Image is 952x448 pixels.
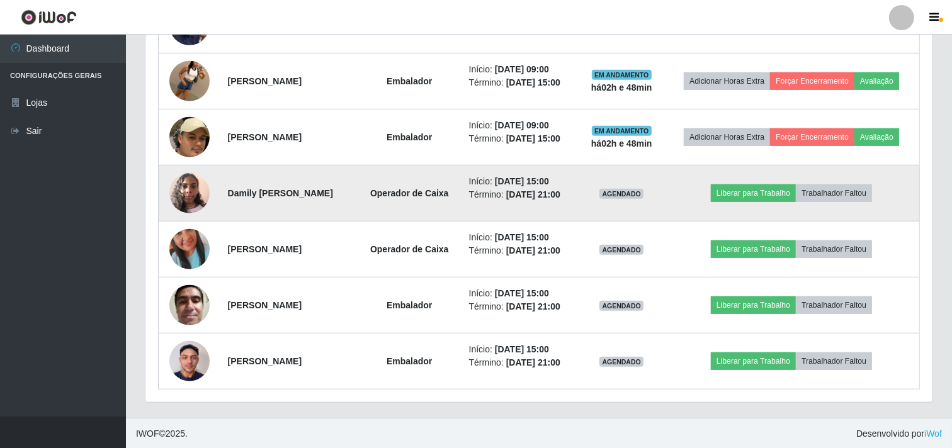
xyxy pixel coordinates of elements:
[370,188,449,198] strong: Operador de Caixa
[495,176,549,186] time: [DATE] 15:00
[506,357,560,367] time: [DATE] 21:00
[495,344,549,354] time: [DATE] 15:00
[599,301,643,311] span: AGENDADO
[228,244,302,254] strong: [PERSON_NAME]
[592,126,652,136] span: EM ANDAMENTO
[370,244,449,254] strong: Operador de Caixa
[506,245,560,255] time: [DATE] 21:00
[469,132,572,145] li: Término:
[469,343,572,356] li: Início:
[469,356,572,369] li: Término:
[856,427,942,440] span: Desenvolvido por
[136,427,188,440] span: © 2025 .
[169,85,210,189] img: 1757989657538.jpeg
[136,428,159,439] span: IWOF
[796,184,872,202] button: Trabalhador Faltou
[169,334,210,388] img: 1754834692100.jpeg
[854,72,899,90] button: Avaliação
[469,300,572,313] li: Término:
[591,82,652,92] strong: há 02 h e 48 min
[469,231,572,244] li: Início:
[21,9,77,25] img: CoreUI Logo
[469,63,572,76] li: Início:
[228,356,302,366] strong: [PERSON_NAME]
[770,128,854,146] button: Forçar Encerramento
[169,213,210,285] img: 1755875001367.jpeg
[228,188,333,198] strong: Damily [PERSON_NAME]
[495,288,549,298] time: [DATE] 15:00
[495,232,549,242] time: [DATE] 15:00
[924,428,942,439] a: iWof
[495,120,549,130] time: [DATE] 09:00
[711,352,796,370] button: Liberar para Trabalho
[711,296,796,314] button: Liberar para Trabalho
[387,76,432,86] strong: Embalador
[711,184,796,202] button: Liberar para Trabalho
[469,119,572,132] li: Início:
[599,245,643,255] span: AGENDADO
[169,45,210,117] img: 1751909123148.jpeg
[599,357,643,367] span: AGENDADO
[228,76,302,86] strong: [PERSON_NAME]
[495,64,549,74] time: [DATE] 09:00
[469,188,572,201] li: Término:
[591,138,652,148] strong: há 02 h e 48 min
[228,132,302,142] strong: [PERSON_NAME]
[796,352,872,370] button: Trabalhador Faltou
[684,128,770,146] button: Adicionar Horas Extra
[599,189,643,199] span: AGENDADO
[506,189,560,199] time: [DATE] 21:00
[796,296,872,314] button: Trabalhador Faltou
[469,175,572,188] li: Início:
[387,300,432,310] strong: Embalador
[711,240,796,258] button: Liberar para Trabalho
[684,72,770,90] button: Adicionar Horas Extra
[506,77,560,87] time: [DATE] 15:00
[854,128,899,146] button: Avaliação
[387,132,432,142] strong: Embalador
[469,244,572,257] li: Término:
[169,278,210,332] img: 1606512880080.jpeg
[770,72,854,90] button: Forçar Encerramento
[592,70,652,80] span: EM ANDAMENTO
[169,166,210,220] img: 1667492486696.jpeg
[506,301,560,311] time: [DATE] 21:00
[387,356,432,366] strong: Embalador
[469,76,572,89] li: Término:
[469,287,572,300] li: Início:
[228,300,302,310] strong: [PERSON_NAME]
[796,240,872,258] button: Trabalhador Faltou
[506,133,560,143] time: [DATE] 15:00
